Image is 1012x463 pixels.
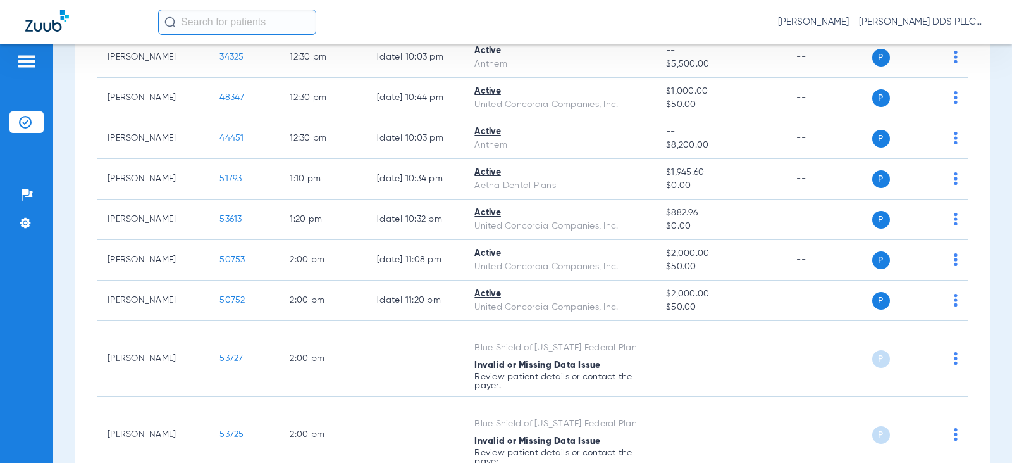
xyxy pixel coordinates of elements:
[280,118,367,159] td: 12:30 PM
[280,200,367,240] td: 1:20 PM
[474,44,646,58] div: Active
[954,352,958,365] img: group-dot-blue.svg
[786,118,872,159] td: --
[474,288,646,301] div: Active
[786,281,872,321] td: --
[474,328,646,341] div: --
[872,292,890,310] span: P
[786,78,872,118] td: --
[280,240,367,281] td: 2:00 PM
[97,200,209,240] td: [PERSON_NAME]
[954,172,958,185] img: group-dot-blue.svg
[666,301,776,314] span: $50.00
[16,54,37,69] img: hamburger-icon
[474,85,646,98] div: Active
[872,251,890,269] span: P
[474,260,646,274] div: United Concordia Companies, Inc.
[666,179,776,193] span: $0.00
[474,301,646,314] div: United Concordia Companies, Inc.
[786,240,872,281] td: --
[97,240,209,281] td: [PERSON_NAME]
[219,255,245,264] span: 50753
[25,10,69,32] img: Zuub Logo
[872,426,890,444] span: P
[367,159,464,200] td: [DATE] 10:34 PM
[666,288,776,301] span: $2,000.00
[954,253,958,266] img: group-dot-blue.svg
[474,247,646,260] div: Active
[786,321,872,397] td: --
[219,296,245,305] span: 50752
[474,404,646,417] div: --
[367,281,464,321] td: [DATE] 11:20 PM
[666,247,776,260] span: $2,000.00
[666,98,776,111] span: $50.00
[954,213,958,225] img: group-dot-blue.svg
[367,78,464,118] td: [DATE] 10:44 PM
[474,179,646,193] div: Aetna Dental Plans
[367,37,464,78] td: [DATE] 10:03 PM
[666,260,776,274] span: $50.00
[97,321,209,397] td: [PERSON_NAME]
[219,354,243,363] span: 53727
[219,93,244,102] span: 48347
[666,139,776,152] span: $8,200.00
[367,240,464,281] td: [DATE] 11:08 PM
[97,118,209,159] td: [PERSON_NAME]
[666,206,776,220] span: $882.96
[474,437,600,446] span: Invalid or Missing Data Issue
[474,206,646,220] div: Active
[474,372,646,390] p: Review patient details or contact the payer.
[666,166,776,179] span: $1,945.60
[954,132,958,144] img: group-dot-blue.svg
[666,85,776,98] span: $1,000.00
[474,166,646,179] div: Active
[280,159,367,200] td: 1:10 PM
[164,16,176,28] img: Search Icon
[158,10,316,35] input: Search for patients
[872,350,890,368] span: P
[872,89,890,107] span: P
[280,37,367,78] td: 12:30 PM
[954,91,958,104] img: group-dot-blue.svg
[474,361,600,370] span: Invalid or Missing Data Issue
[778,16,987,29] span: [PERSON_NAME] - [PERSON_NAME] DDS PLLC
[219,53,244,61] span: 34325
[872,211,890,229] span: P
[474,58,646,71] div: Anthem
[786,37,872,78] td: --
[367,321,464,397] td: --
[949,402,1012,463] iframe: Chat Widget
[954,294,958,307] img: group-dot-blue.svg
[474,417,646,431] div: Blue Shield of [US_STATE] Federal Plan
[786,200,872,240] td: --
[474,125,646,139] div: Active
[786,159,872,200] td: --
[219,174,242,183] span: 51793
[219,430,244,439] span: 53725
[954,51,958,63] img: group-dot-blue.svg
[97,78,209,118] td: [PERSON_NAME]
[97,159,209,200] td: [PERSON_NAME]
[666,58,776,71] span: $5,500.00
[872,170,890,188] span: P
[872,130,890,148] span: P
[474,341,646,355] div: Blue Shield of [US_STATE] Federal Plan
[219,134,244,143] span: 44451
[219,215,242,224] span: 53613
[280,78,367,118] td: 12:30 PM
[367,200,464,240] td: [DATE] 10:32 PM
[280,281,367,321] td: 2:00 PM
[666,430,676,439] span: --
[872,49,890,67] span: P
[97,37,209,78] td: [PERSON_NAME]
[666,354,676,363] span: --
[367,118,464,159] td: [DATE] 10:03 PM
[97,281,209,321] td: [PERSON_NAME]
[666,125,776,139] span: --
[474,220,646,233] div: United Concordia Companies, Inc.
[474,98,646,111] div: United Concordia Companies, Inc.
[666,44,776,58] span: --
[280,321,367,397] td: 2:00 PM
